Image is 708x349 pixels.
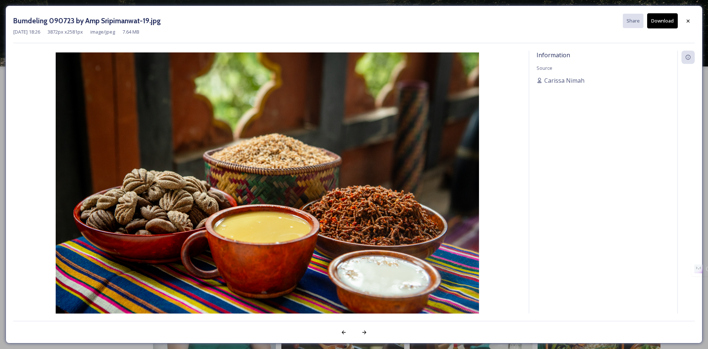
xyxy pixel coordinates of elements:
span: image/jpeg [90,28,115,35]
span: 3872 px x 2581 px [48,28,83,35]
img: Bumdeling%20090723%20by%20Amp%20Sripimanwat-19.jpg [13,52,521,335]
span: [DATE] 18:26 [13,28,40,35]
span: Information [537,51,570,59]
h3: Bumdeling 090723 by Amp Sripimanwat-19.jpg [13,16,161,26]
span: Carissa Nimah [544,76,584,85]
span: Source [537,65,552,71]
button: Share [623,14,643,28]
button: Download [647,13,678,28]
span: 7.64 MB [122,28,139,35]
